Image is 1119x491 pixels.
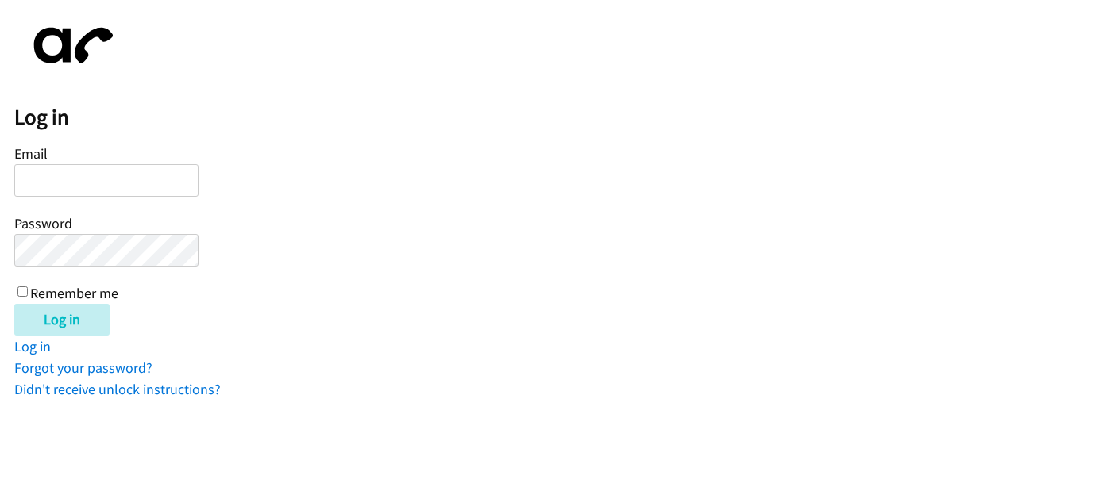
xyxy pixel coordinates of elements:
[14,337,51,355] a: Log in
[14,14,125,77] img: aphone-8a226864a2ddd6a5e75d1ebefc011f4aa8f32683c2d82f3fb0802fe031f96514.svg
[30,284,118,302] label: Remember me
[14,359,152,377] a: Forgot your password?
[14,380,221,398] a: Didn't receive unlock instructions?
[14,214,72,232] label: Password
[14,304,110,336] input: Log in
[14,144,48,163] label: Email
[14,104,1119,131] h2: Log in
